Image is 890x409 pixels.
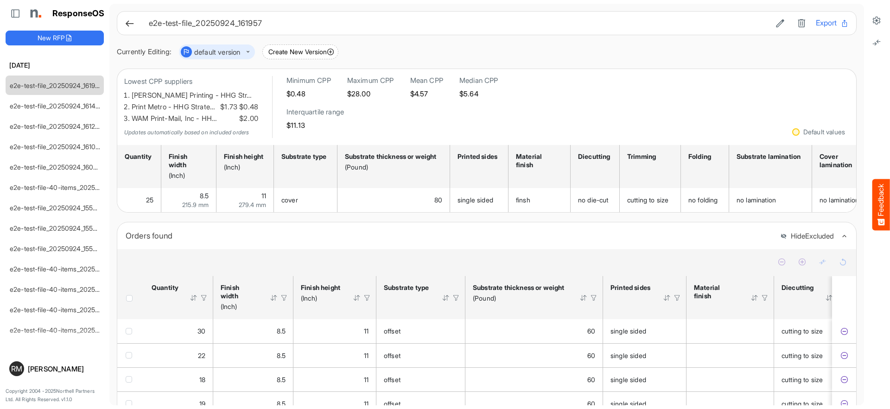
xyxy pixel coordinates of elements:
[364,352,369,359] span: 11
[376,319,465,343] td: offset is template cell Column Header httpsnorthellcomontologiesmapping-rulesmaterialhassubstrate...
[610,352,646,359] span: single sided
[839,351,849,360] button: Exclude
[132,101,258,113] li: Print Metro - HHG Strate…
[465,367,603,391] td: 60 is template cell Column Header httpsnorthellcomontologiesmapping-rulesmaterialhasmaterialthick...
[384,376,400,384] span: offset
[117,46,172,58] div: Currently Editing:
[450,188,509,212] td: single sided is template cell Column Header httpsnorthellcomontologiesmapping-rulesmanufacturingh...
[587,352,595,359] span: 60
[782,400,823,408] span: cutting to size
[286,121,344,129] h5: $11.13
[347,90,394,98] h5: $28.00
[293,319,376,343] td: 11 is template cell Column Header httpsnorthellcomontologiesmapping-rulesmeasurementhasfinishsize...
[694,283,738,300] div: Material finish
[10,102,103,110] a: e2e-test-file_20250924_161429
[820,152,872,169] div: Cover lamination
[673,294,681,302] div: Filter Icon
[152,283,178,292] div: Quantity
[10,122,103,130] a: e2e-test-file_20250924_161235
[277,400,286,408] span: 8.5
[213,319,293,343] td: 8.5 is template cell Column Header httpsnorthellcomontologiesmapping-rulesmeasurementhasfinishsiz...
[363,294,371,302] div: Filter Icon
[774,367,849,391] td: cutting to size is template cell Column Header httpsnorthellcomontologiesmapping-rulesmanufacturi...
[345,163,439,171] div: (Pound)
[10,285,136,293] a: e2e-test-file-40-items_20250924_154244
[125,152,151,161] div: Quantity
[10,245,105,252] a: e2e-test-file_20250924_155648
[578,152,609,161] div: Diecutting
[590,294,598,302] div: Filter Icon
[10,183,135,191] a: e2e-test-file-40-items_20250924_160529
[627,196,668,204] span: cutting to size
[509,188,571,212] td: finsh is template cell Column Header httpsnorthellcomontologiesmapping-rulesmanufacturinghassubst...
[169,152,206,169] div: Finish width
[376,367,465,391] td: offset is template cell Column Header httpsnorthellcomontologiesmapping-rulesmaterialhassubstrate...
[516,152,560,169] div: Material finish
[146,196,153,204] span: 25
[25,4,44,23] img: Northell
[687,319,774,343] td: is template cell Column Header httpsnorthellcomontologiesmapping-rulesmanufacturinghassubstratefi...
[277,352,286,359] span: 8.5
[169,171,206,180] div: (Inch)
[274,188,337,212] td: cover is template cell Column Header httpsnorthellcomontologiesmapping-rulesmaterialhassubstratem...
[200,294,208,302] div: Filter Icon
[11,365,22,372] span: RM
[161,188,216,212] td: 8.5 is template cell Column Header httpsnorthellcomontologiesmapping-rulesmeasurementhasfinishsiz...
[345,152,439,161] div: Substrate thickness or weight
[610,376,646,384] span: single sided
[293,367,376,391] td: 11 is template cell Column Header httpsnorthellcomontologiesmapping-rulesmeasurementhasfinishsize...
[782,327,823,335] span: cutting to size
[364,376,369,384] span: 11
[224,152,263,161] div: Finish height
[832,343,858,367] td: fd72eccd-54f9-452b-aa94-9208921166d1 is template cell Column Header
[803,129,845,135] div: Default values
[578,196,609,204] span: no die-cut
[516,196,530,204] span: finsh
[780,233,834,240] button: HideExcluded
[465,319,603,343] td: 60 is template cell Column Header httpsnorthellcomontologiesmapping-rulesmaterialhasmaterialthick...
[216,188,274,212] td: 11 is template cell Column Header httpsnorthellcomontologiesmapping-rulesmeasurementhasfinishsize...
[261,192,266,200] span: 11
[603,367,687,391] td: single sided is template cell Column Header httpsnorthellcomontologiesmapping-rulesmanufacturingh...
[277,376,286,384] span: 8.5
[627,152,670,161] div: Trimming
[452,294,460,302] div: Filter Icon
[281,196,298,204] span: cover
[603,343,687,367] td: single sided is template cell Column Header httpsnorthellcomontologiesmapping-rulesmanufacturingh...
[603,319,687,343] td: single sided is template cell Column Header httpsnorthellcomontologiesmapping-rulesmanufacturingh...
[620,188,681,212] td: cutting to size is template cell Column Header httpsnorthellcomontologiesmapping-rulesmanufacturi...
[199,376,205,384] span: 18
[10,265,135,273] a: e2e-test-file-40-items_20250924_155342
[610,400,646,408] span: single sided
[376,343,465,367] td: offset is template cell Column Header httpsnorthellcomontologiesmapping-rulesmaterialhassubstrate...
[239,201,266,208] span: 279.4 mm
[729,188,812,212] td: no lamination is template cell Column Header httpsnorthellcomontologiesmapping-rulesmanufacturing...
[6,60,104,70] h6: [DATE]
[52,9,105,19] h1: ResponseOS
[286,76,331,85] h6: Minimum CPP
[364,327,369,335] span: 11
[473,283,567,292] div: Substrate thickness or weight
[124,76,258,88] p: Lowest CPP suppliers
[126,229,773,242] div: Orders found
[795,17,808,29] button: Delete
[277,327,286,335] span: 8.5
[224,163,263,171] div: (Inch)
[117,343,144,367] td: checkbox
[687,343,774,367] td: is template cell Column Header httpsnorthellcomontologiesmapping-rulesmanufacturinghassubstratefi...
[10,143,103,151] a: e2e-test-file_20250924_161029
[761,294,769,302] div: Filter Icon
[281,152,327,161] div: Substrate type
[10,82,102,89] a: e2e-test-file_20250924_161957
[6,387,104,403] p: Copyright 2004 - 2025 Northell Partners Ltd. All Rights Reserved. v 1.1.0
[132,90,258,101] li: [PERSON_NAME] Printing - HHG Str…
[571,188,620,212] td: no die-cut is template cell Column Header httpsnorthellcomontologiesmapping-rulesmanufacturinghas...
[688,196,718,204] span: no folding
[117,276,144,319] th: Header checkbox
[221,302,258,311] div: (Inch)
[687,367,774,391] td: is template cell Column Header httpsnorthellcomontologiesmapping-rulesmanufacturinghassubstratefi...
[587,327,595,335] span: 60
[459,90,498,98] h5: $5.64
[610,327,646,335] span: single sided
[221,283,258,300] div: Finish width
